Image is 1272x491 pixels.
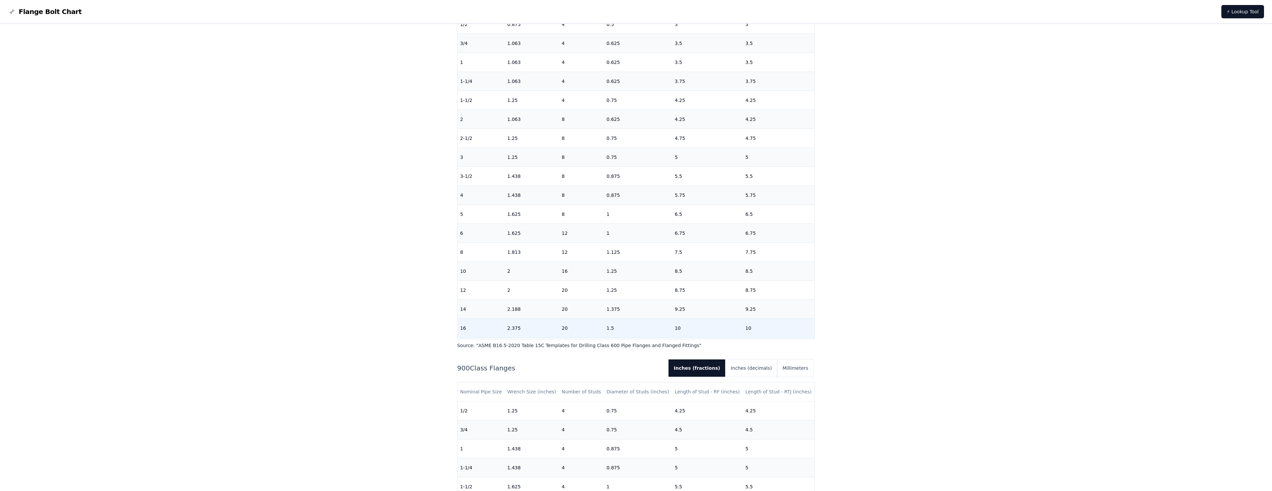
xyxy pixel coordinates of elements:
[604,129,672,148] td: 0.75
[672,205,743,224] td: 6.5
[458,53,505,72] td: 1
[8,8,16,16] img: Flange Bolt Chart Logo
[559,224,604,243] td: 12
[559,382,604,401] th: Number of Studs
[559,281,604,300] td: 20
[559,186,604,205] td: 8
[505,224,559,243] td: 1.625
[604,167,672,186] td: 0.875
[672,338,743,357] td: 10.75
[559,458,604,477] td: 4
[743,401,815,420] td: 4.25
[672,34,743,53] td: 3.5
[604,224,672,243] td: 1
[458,281,505,300] td: 12
[505,129,559,148] td: 1.25
[559,34,604,53] td: 4
[19,7,82,16] span: Flange Bolt Chart
[505,110,559,129] td: 1.063
[604,148,672,167] td: 0.75
[559,167,604,186] td: 8
[672,110,743,129] td: 4.25
[672,401,743,420] td: 4.25
[604,439,672,458] td: 0.875
[559,439,604,458] td: 4
[457,342,815,349] p: Source: " ASME B16.5-2020 Table 15C Templates for Drilling Class 600 Pipe Flanges and Flanged Fit...
[604,338,672,357] td: 1.625
[672,420,743,439] td: 4.5
[458,300,505,319] td: 14
[672,439,743,458] td: 5
[604,110,672,129] td: 0.625
[457,363,663,373] h2: 900 Class Flanges
[743,338,815,357] td: 10.75
[559,401,604,420] td: 4
[458,129,505,148] td: 2-1/2
[743,439,815,458] td: 5
[559,420,604,439] td: 4
[458,382,505,401] th: Nominal Pipe Size
[559,338,604,357] td: 20
[604,458,672,477] td: 0.875
[743,148,815,167] td: 5
[458,34,505,53] td: 3/4
[559,262,604,281] td: 16
[505,148,559,167] td: 1.25
[604,262,672,281] td: 1.25
[559,243,604,262] td: 12
[604,72,672,91] td: 0.625
[672,186,743,205] td: 5.75
[505,262,559,281] td: 2
[743,15,815,34] td: 3
[672,148,743,167] td: 5
[743,129,815,148] td: 4.75
[672,91,743,110] td: 4.25
[458,401,505,420] td: 1/2
[505,458,559,477] td: 1.438
[672,129,743,148] td: 4.75
[604,382,672,401] th: Diameter of Studs (inches)
[672,458,743,477] td: 5
[505,243,559,262] td: 1.813
[505,72,559,91] td: 1.063
[743,53,815,72] td: 3.5
[458,262,505,281] td: 10
[604,243,672,262] td: 1.125
[672,15,743,34] td: 3
[505,205,559,224] td: 1.625
[743,34,815,53] td: 3.5
[505,91,559,110] td: 1.25
[505,53,559,72] td: 1.063
[743,281,815,300] td: 8.75
[743,420,815,439] td: 4.5
[458,110,505,129] td: 2
[672,262,743,281] td: 8.5
[672,53,743,72] td: 3.5
[672,243,743,262] td: 7.5
[743,243,815,262] td: 7.75
[604,281,672,300] td: 1.25
[672,319,743,338] td: 10
[672,167,743,186] td: 5.5
[559,15,604,34] td: 4
[505,401,559,420] td: 1.25
[458,420,505,439] td: 3/4
[743,300,815,319] td: 9.25
[743,262,815,281] td: 8.5
[505,167,559,186] td: 1.438
[672,382,743,401] th: Length of Stud - RF (inches)
[672,281,743,300] td: 8.75
[505,319,559,338] td: 2.375
[458,319,505,338] td: 16
[559,91,604,110] td: 4
[458,186,505,205] td: 4
[604,186,672,205] td: 0.875
[458,224,505,243] td: 6
[743,205,815,224] td: 6.5
[458,439,505,458] td: 1
[8,7,82,16] a: Flange Bolt Chart LogoFlange Bolt Chart
[1221,5,1264,18] a: ⚡ Lookup Tool
[505,186,559,205] td: 1.438
[743,167,815,186] td: 5.5
[559,205,604,224] td: 8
